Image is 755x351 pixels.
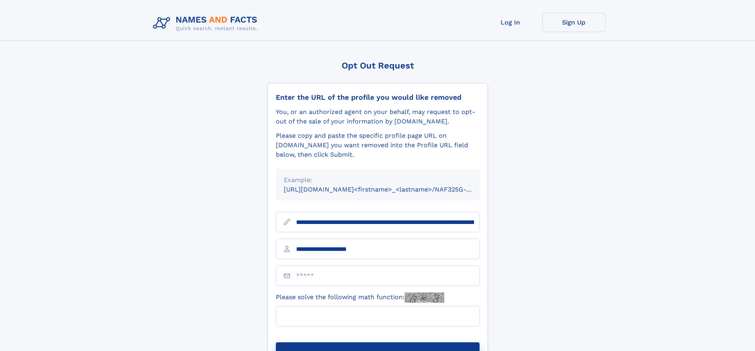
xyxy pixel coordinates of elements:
[542,13,606,32] a: Sign Up
[268,61,488,70] div: Opt Out Request
[276,107,480,126] div: You, or an authorized agent on your behalf, may request to opt-out of the sale of your informatio...
[276,292,444,303] label: Please solve the following math function:
[276,93,480,102] div: Enter the URL of the profile you would like removed
[284,186,495,193] small: [URL][DOMAIN_NAME]<firstname>_<lastname>/NAF325G-xxxxxxxx
[150,13,264,34] img: Logo Names and Facts
[479,13,542,32] a: Log In
[276,131,480,159] div: Please copy and paste the specific profile page URL on [DOMAIN_NAME] you want removed into the Pr...
[284,175,472,185] div: Example:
